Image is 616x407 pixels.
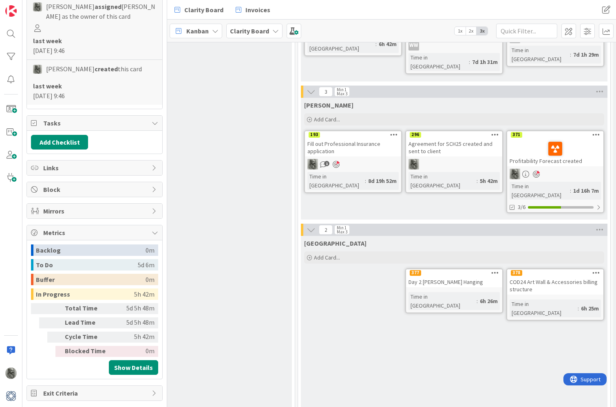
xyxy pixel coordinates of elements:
[570,50,571,59] span: :
[507,131,603,166] div: 371Profitability Forecast created
[314,116,340,123] span: Add Card...
[410,270,421,276] div: 377
[170,2,228,17] a: Clarity Board
[408,40,419,51] div: WW
[184,5,223,15] span: Clarity Board
[477,176,478,185] span: :
[65,346,110,357] div: Blocked Time
[305,159,401,169] div: PA
[43,118,148,128] span: Tasks
[134,288,155,300] div: 5h 42m
[33,37,62,45] b: last week
[406,131,502,139] div: 296
[571,186,601,195] div: 1d 16h 7m
[36,259,138,271] div: To Do
[408,172,477,190] div: Time in [GEOGRAPHIC_DATA]
[43,388,148,398] span: Exit Criteria
[65,317,110,328] div: Lead Time
[337,230,347,234] div: Max 3
[230,27,269,35] b: Clarity Board
[304,239,367,247] span: Devon
[408,292,477,310] div: Time in [GEOGRAPHIC_DATA]
[408,53,469,71] div: Time in [GEOGRAPHIC_DATA]
[33,2,42,11] img: PA
[113,317,155,328] div: 5d 5h 48m
[366,176,399,185] div: 8d 19h 52m
[410,132,421,138] div: 296
[511,132,522,138] div: 371
[507,269,603,295] div: 378COD24 Art Wall & Accessories billing structure
[506,130,604,213] a: 371Profitability Forecast createdPATime in [GEOGRAPHIC_DATA]:1d 16h 7m3/6
[406,277,502,287] div: Day 2 [PERSON_NAME] Hanging
[470,57,500,66] div: 7d 1h 31m
[319,87,333,97] span: 3
[231,2,275,17] a: Invoices
[309,132,320,138] div: 193
[5,390,17,402] img: avatar
[146,244,155,256] div: 0m
[113,346,155,357] div: 0m
[511,270,522,276] div: 378
[571,50,601,59] div: 7d 1h 29m
[305,131,401,139] div: 193
[146,274,155,285] div: 0m
[408,159,419,169] img: PA
[36,244,146,256] div: Backlog
[507,277,603,295] div: COD24 Art Wall & Accessories billing structure
[466,27,477,35] span: 2x
[518,203,525,211] span: 3/6
[113,332,155,343] div: 5h 42m
[5,5,17,17] img: Visit kanbanzone.com
[337,88,347,92] div: Min 1
[307,172,365,190] div: Time in [GEOGRAPHIC_DATA]
[337,92,347,96] div: Max 3
[377,40,399,48] div: 6h 42m
[406,131,502,156] div: 296Agreement for SCH25 created and sent to client
[507,139,603,166] div: Profitability Forecast created
[95,2,121,11] b: assigned
[17,1,37,11] span: Support
[33,81,156,101] div: [DATE] 9:46
[307,159,318,169] img: PA
[113,303,155,314] div: 5d 5h 48m
[406,269,502,287] div: 377Day 2 [PERSON_NAME] Hanging
[43,163,148,173] span: Links
[406,159,502,169] div: PA
[43,185,148,194] span: Block
[510,46,570,64] div: Time in [GEOGRAPHIC_DATA]
[510,169,520,179] img: PA
[46,2,156,21] span: [PERSON_NAME] [PERSON_NAME] as the owner of this card
[319,225,333,235] span: 2
[43,206,148,216] span: Mirrors
[95,65,118,73] b: created
[406,269,502,277] div: 377
[365,176,366,185] span: :
[33,36,156,55] div: [DATE] 9:46
[36,274,146,285] div: Buffer
[570,186,571,195] span: :
[507,131,603,139] div: 371
[305,139,401,156] div: Fill out Professional Insurance application
[33,65,42,74] img: PA
[506,268,604,321] a: 378COD24 Art Wall & Accessories billing structureTime in [GEOGRAPHIC_DATA]:6h 25m
[477,297,478,306] span: :
[406,40,502,51] div: WW
[109,360,158,375] button: Show Details
[507,269,603,277] div: 378
[31,135,88,150] button: Add Checklist
[304,130,402,193] a: 193Fill out Professional Insurance applicationPATime in [GEOGRAPHIC_DATA]:8d 19h 52m
[477,27,488,35] span: 3x
[5,367,17,379] img: PA
[469,57,470,66] span: :
[186,26,209,36] span: Kanban
[304,101,353,109] span: Philip
[578,304,579,313] span: :
[305,131,401,156] div: 193Fill out Professional Insurance application
[36,288,134,300] div: In Progress
[406,139,502,156] div: Agreement for SCH25 created and sent to client
[478,176,500,185] div: 5h 42m
[478,297,500,306] div: 6h 26m
[496,24,557,38] input: Quick Filter...
[245,5,270,15] span: Invoices
[405,268,503,313] a: 377Day 2 [PERSON_NAME] HangingTime in [GEOGRAPHIC_DATA]:6h 26m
